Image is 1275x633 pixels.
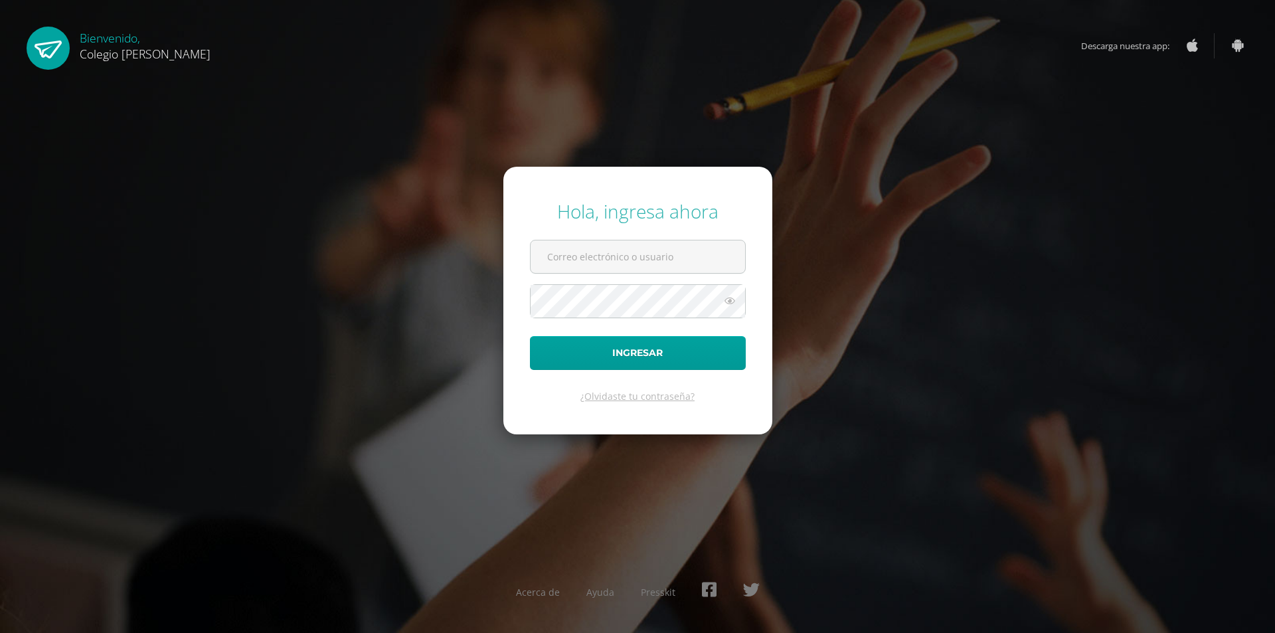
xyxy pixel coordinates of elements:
[530,199,746,224] div: Hola, ingresa ahora
[1081,33,1183,58] span: Descarga nuestra app:
[531,240,745,273] input: Correo electrónico o usuario
[516,586,560,598] a: Acerca de
[530,336,746,370] button: Ingresar
[641,586,675,598] a: Presskit
[80,27,211,62] div: Bienvenido,
[580,390,695,403] a: ¿Olvidaste tu contraseña?
[80,46,211,62] span: Colegio [PERSON_NAME]
[586,586,614,598] a: Ayuda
